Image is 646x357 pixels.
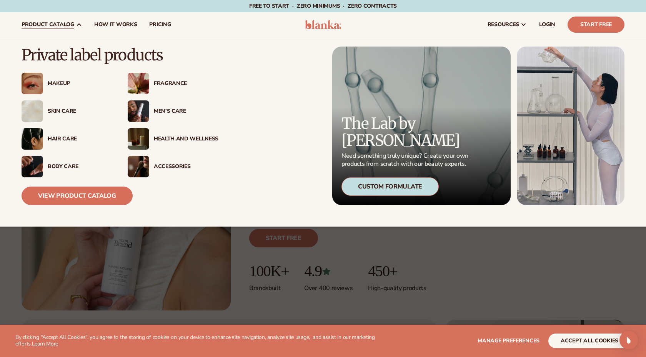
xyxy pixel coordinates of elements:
a: Male holding moisturizer bottle. Men’s Care [128,100,218,122]
img: Female hair pulled back with clips. [22,128,43,150]
a: Cream moisturizer swatch. Skin Care [22,100,112,122]
a: Start Free [568,17,624,33]
span: Free to start · ZERO minimums · ZERO contracts [249,2,397,10]
img: Female with glitter eye makeup. [22,73,43,94]
p: Need something truly unique? Create your own products from scratch with our beauty experts. [341,152,471,168]
a: Female with makeup brush. Accessories [128,156,218,177]
img: Candles and incense on table. [128,128,149,150]
a: resources [481,12,533,37]
a: Candles and incense on table. Health And Wellness [128,128,218,150]
a: Microscopic product formula. The Lab by [PERSON_NAME] Need something truly unique? Create your ow... [332,47,511,205]
a: product catalog [15,12,88,37]
img: Male holding moisturizer bottle. [128,100,149,122]
a: Female with glitter eye makeup. Makeup [22,73,112,94]
p: By clicking "Accept All Cookies", you agree to the storing of cookies on your device to enhance s... [15,334,377,347]
button: accept all cookies [548,334,631,348]
div: Open Intercom Messenger [619,331,638,349]
span: product catalog [22,22,74,28]
a: Male hand applying moisturizer. Body Care [22,156,112,177]
span: pricing [149,22,171,28]
a: Female hair pulled back with clips. Hair Care [22,128,112,150]
img: Pink blooming flower. [128,73,149,94]
div: Custom Formulate [341,177,439,196]
div: Fragrance [154,80,218,87]
img: Male hand applying moisturizer. [22,156,43,177]
div: Body Care [48,163,112,170]
span: Manage preferences [478,337,539,344]
span: LOGIN [539,22,555,28]
img: Female with makeup brush. [128,156,149,177]
a: LOGIN [533,12,561,37]
div: Skin Care [48,108,112,115]
a: How It Works [88,12,143,37]
span: resources [488,22,519,28]
a: pricing [143,12,177,37]
div: Accessories [154,163,218,170]
a: View Product Catalog [22,187,133,205]
span: How It Works [94,22,137,28]
button: Manage preferences [478,334,539,348]
div: Hair Care [48,136,112,142]
div: Men’s Care [154,108,218,115]
div: Makeup [48,80,112,87]
a: Learn More [32,340,58,347]
p: The Lab by [PERSON_NAME] [341,115,471,149]
div: Health And Wellness [154,136,218,142]
a: Pink blooming flower. Fragrance [128,73,218,94]
img: Female in lab with equipment. [517,47,624,205]
img: logo [305,20,341,29]
p: Private label products [22,47,218,63]
img: Cream moisturizer swatch. [22,100,43,122]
